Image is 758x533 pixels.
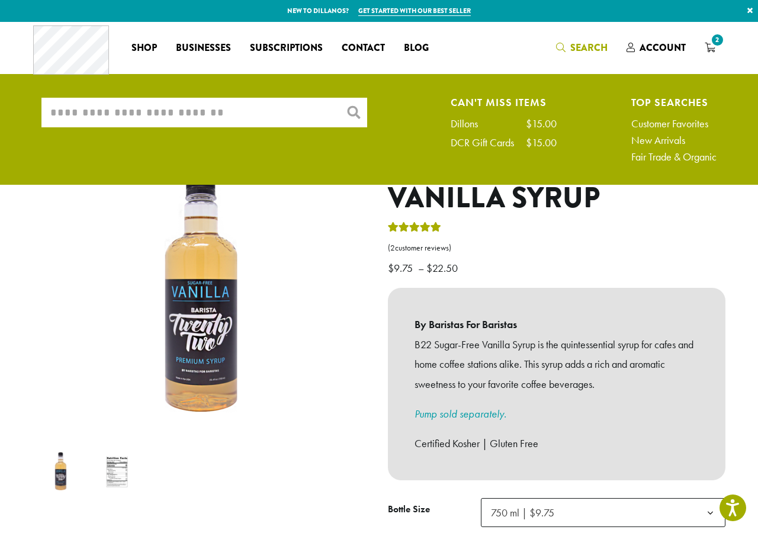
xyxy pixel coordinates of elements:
bdi: 22.50 [426,261,461,275]
a: (2customer reviews) [388,242,725,254]
span: 2 [390,243,395,253]
b: By Baristas For Baristas [415,314,699,335]
h4: Can't Miss Items [451,98,557,107]
label: Bottle Size [388,501,481,518]
p: B22 Sugar-Free Vanilla Syrup is the quintessential syrup for cafes and home coffee stations alike... [415,335,699,394]
span: $ [426,261,432,275]
h1: Barista 22 Sugar-Free Vanilla Syrup [388,147,725,216]
span: Businesses [176,41,231,56]
div: Dillons [451,118,490,129]
span: – [418,261,424,275]
span: Shop [131,41,157,56]
a: Pump sold separately. [415,407,506,420]
a: New Arrivals [631,135,717,146]
span: $ [388,261,394,275]
p: Certified Kosher | Gluten Free [415,434,699,454]
a: Customer Favorites [631,118,717,129]
a: Get started with our best seller [358,6,471,16]
span: Contact [342,41,385,56]
img: Barista 22 Sugar-Free Vanilla Syrup - Image 2 [94,448,140,495]
div: $15.00 [526,118,557,129]
h4: Top Searches [631,98,717,107]
span: Blog [404,41,429,56]
div: Rated 5.00 out of 5 [388,220,441,238]
div: $15.00 [526,137,557,148]
span: 750 ml | $9.75 [491,506,554,519]
span: 750 ml | $9.75 [486,501,566,524]
div: DCR Gift Cards [451,137,526,148]
bdi: 9.75 [388,261,416,275]
a: Search [547,38,617,57]
a: Fair Trade & Organic [631,152,717,162]
span: Account [640,41,686,54]
span: 2 [709,32,725,48]
span: 750 ml | $9.75 [481,498,725,527]
span: Search [570,41,608,54]
span: Subscriptions [250,41,323,56]
a: Shop [122,38,166,57]
img: Barista 22 Sugar-Free Vanilla Syrup [37,448,84,495]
